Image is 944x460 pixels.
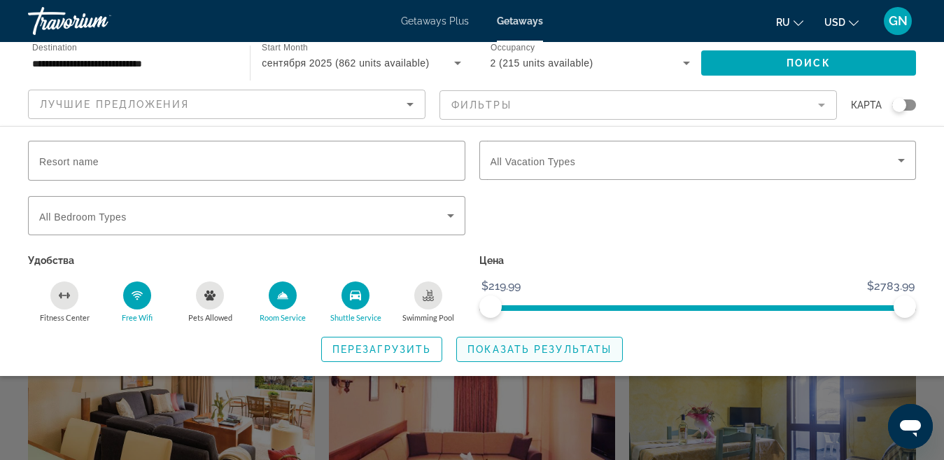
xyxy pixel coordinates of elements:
[776,12,803,32] button: Change language
[479,251,917,270] p: Цена
[479,276,523,297] span: $219.99
[122,313,153,322] span: Free Wifi
[889,14,908,28] span: GN
[32,43,77,52] span: Destination
[439,90,837,120] button: Filter
[101,281,174,323] button: Free Wifi
[332,344,431,355] span: Перезагрузить
[28,3,168,39] a: Travorium
[392,281,465,323] button: Swimming Pool
[824,12,859,32] button: Change currency
[260,313,306,322] span: Room Service
[401,15,469,27] a: Getaways Plus
[888,404,933,449] iframe: Кнопка запуска окна обмена сообщениями
[262,57,429,69] span: сентября 2025 (862 units available)
[40,96,414,113] mat-select: Sort by
[28,251,465,270] p: Удобства
[28,281,101,323] button: Fitness Center
[787,57,831,69] span: Поиск
[880,6,916,36] button: User Menu
[824,17,845,28] span: USD
[402,313,454,322] span: Swimming Pool
[319,281,392,323] button: Shuttle Service
[894,295,916,318] span: ngx-slider-max
[851,95,882,115] span: карта
[262,43,308,53] span: Start Month
[456,337,623,362] button: Показать результаты
[491,43,535,53] span: Occupancy
[321,337,442,362] button: Перезагрузить
[479,305,917,308] ngx-slider: ngx-slider
[479,295,502,318] span: ngx-slider
[865,276,917,297] span: $2783.99
[39,211,127,223] span: All Bedroom Types
[188,313,232,322] span: Pets Allowed
[701,50,916,76] button: Поиск
[174,281,246,323] button: Pets Allowed
[40,313,90,322] span: Fitness Center
[330,313,381,322] span: Shuttle Service
[246,281,319,323] button: Room Service
[40,99,189,110] span: Лучшие предложения
[467,344,612,355] span: Показать результаты
[776,17,790,28] span: ru
[491,156,576,167] span: All Vacation Types
[491,57,593,69] span: 2 (215 units available)
[39,156,99,167] span: Resort name
[497,15,543,27] a: Getaways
